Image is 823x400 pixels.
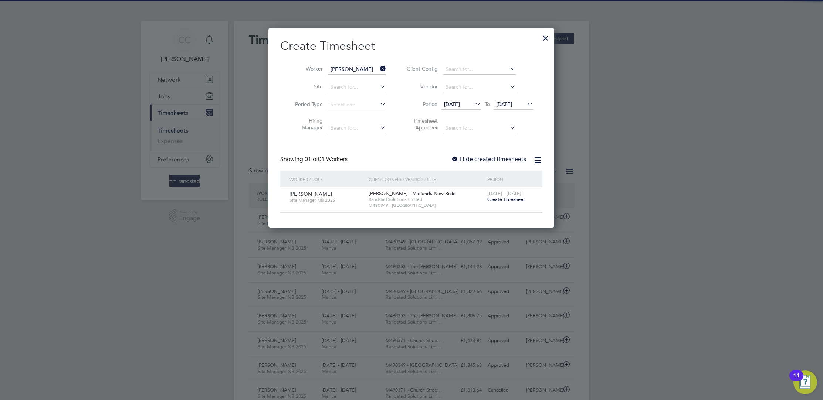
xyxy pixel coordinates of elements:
[305,155,318,163] span: 01 of
[305,155,348,163] span: 01 Workers
[487,190,521,196] span: [DATE] - [DATE]
[369,190,456,196] span: [PERSON_NAME] - Midlands New Build
[404,83,438,90] label: Vendor
[443,64,516,75] input: Search for...
[289,83,323,90] label: Site
[289,101,323,107] label: Period Type
[404,117,438,131] label: Timesheet Approver
[289,197,363,203] span: Site Manager NB 2025
[485,171,535,188] div: Period
[369,202,484,208] span: M490349 - [GEOGRAPHIC_DATA]
[367,171,485,188] div: Client Config / Vendor / Site
[328,64,386,75] input: Search for...
[289,65,323,72] label: Worker
[289,191,332,197] span: [PERSON_NAME]
[496,101,512,107] span: [DATE]
[451,155,526,163] label: Hide created timesheets
[443,82,516,92] input: Search for...
[288,171,367,188] div: Worker / Role
[328,123,386,133] input: Search for...
[328,82,386,92] input: Search for...
[444,101,460,107] span: [DATE]
[793,376,800,385] div: 11
[793,370,817,394] button: Open Resource Center, 11 new notifications
[443,123,516,133] input: Search for...
[328,100,386,110] input: Select one
[280,38,542,54] h2: Create Timesheet
[280,155,349,163] div: Showing
[289,117,323,131] label: Hiring Manager
[404,101,438,107] label: Period
[482,99,492,109] span: To
[487,196,525,202] span: Create timesheet
[404,65,438,72] label: Client Config
[369,196,484,202] span: Randstad Solutions Limited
